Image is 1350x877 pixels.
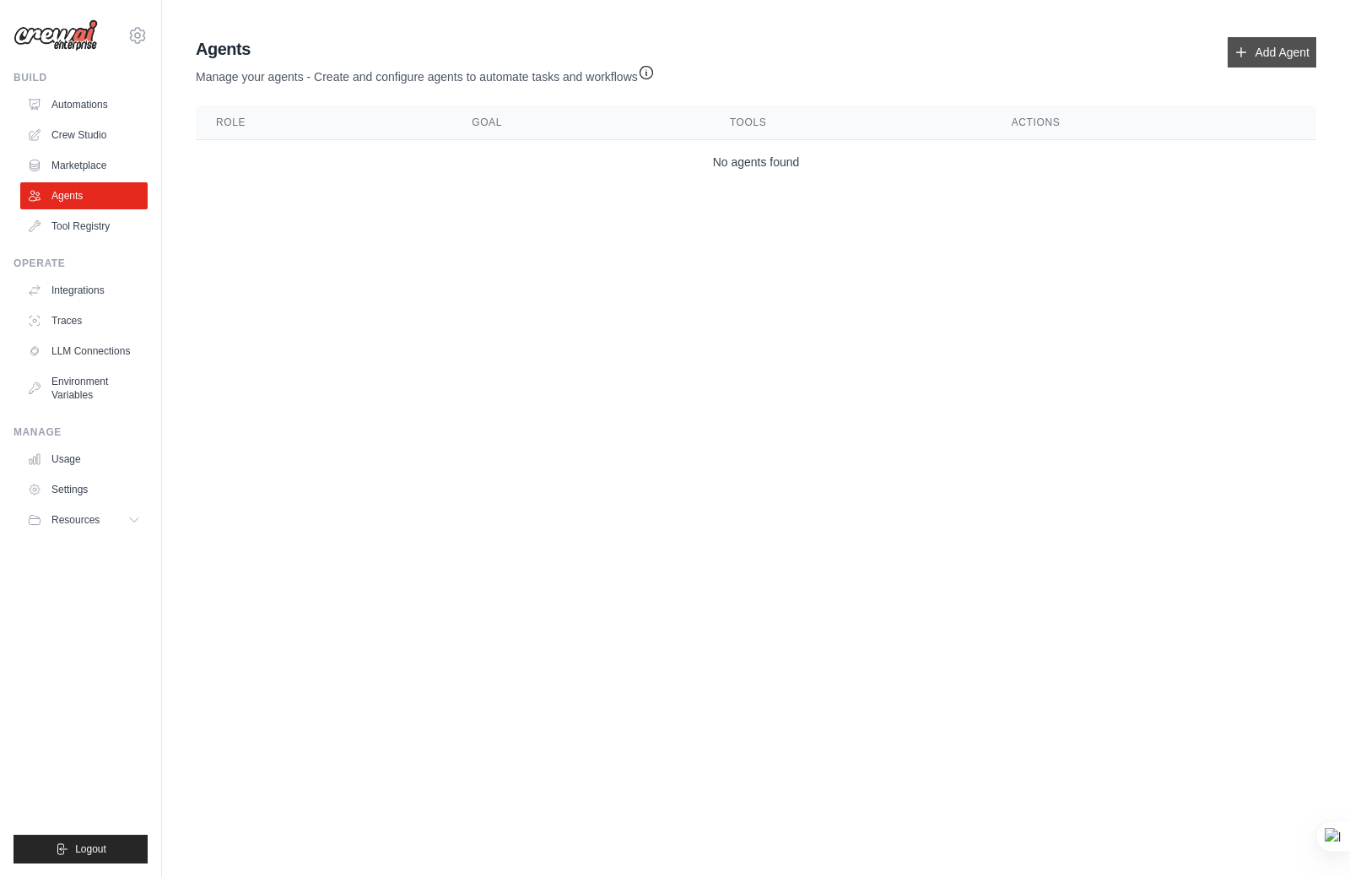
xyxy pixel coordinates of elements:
[196,106,451,140] th: Role
[196,37,655,61] h2: Agents
[51,513,100,527] span: Resources
[710,106,991,140] th: Tools
[20,307,148,334] a: Traces
[20,446,148,473] a: Usage
[13,835,148,863] button: Logout
[13,257,148,270] div: Operate
[196,61,655,85] p: Manage your agents - Create and configure agents to automate tasks and workflows
[20,277,148,304] a: Integrations
[20,91,148,118] a: Automations
[20,213,148,240] a: Tool Registry
[20,506,148,533] button: Resources
[75,842,106,856] span: Logout
[20,476,148,503] a: Settings
[13,19,98,51] img: Logo
[1228,37,1316,68] a: Add Agent
[20,368,148,409] a: Environment Variables
[20,338,148,365] a: LLM Connections
[20,122,148,149] a: Crew Studio
[13,71,148,84] div: Build
[13,425,148,439] div: Manage
[20,182,148,209] a: Agents
[20,152,148,179] a: Marketplace
[991,106,1316,140] th: Actions
[196,140,1316,185] td: No agents found
[451,106,710,140] th: Goal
